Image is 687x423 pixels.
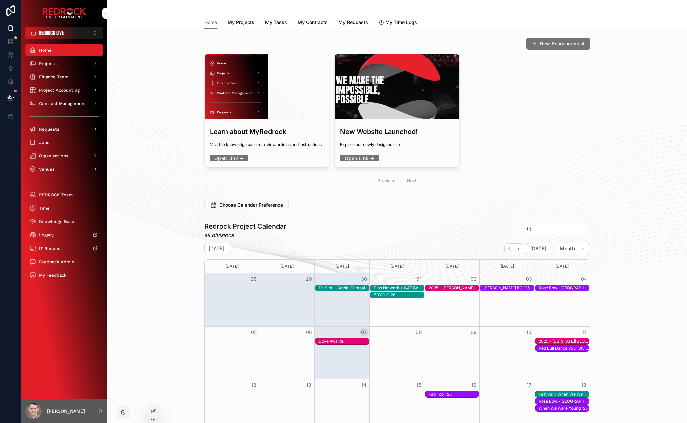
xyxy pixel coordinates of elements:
[426,260,478,273] div: [DATE]
[483,285,534,291] div: Chappell Roan KC '25
[560,245,575,252] span: Month
[530,245,546,252] span: [DATE]
[539,285,589,291] div: Rose Bowl-UCLA-Penn State
[204,231,286,239] em: all divisions
[25,71,103,83] a: Finance Team
[210,127,323,137] h3: Learn about MyRedrock
[25,84,103,96] a: Project Accounting
[204,19,217,26] span: Home
[210,153,248,163] a: Open Link →
[526,38,590,50] a: New Announcement
[429,391,479,397] div: Fab Tool '25
[415,381,423,389] button: 15
[25,163,103,175] a: Venues
[39,219,74,224] span: Knowledge Base
[481,260,533,273] div: [DATE]
[204,16,217,29] a: Home
[250,381,258,389] button: 12
[228,19,254,26] span: My Projects
[429,285,479,291] div: 2025 - Faulkner University
[360,381,368,389] button: 14
[526,243,550,254] button: [DATE]
[25,57,103,69] a: Projects
[39,61,57,66] span: Projects
[338,19,368,26] span: My Requests
[265,19,287,26] span: My Tasks
[25,44,103,56] a: Home
[319,285,369,291] div: Dr. Simi - Social Campaign
[25,202,103,214] a: Time
[525,275,533,283] button: 03
[39,166,55,172] span: Venues
[305,275,313,283] button: 29
[205,54,329,119] div: Screenshot-2025-08-19-at-2.09.49-PM.png
[260,260,313,273] div: [DATE]
[298,16,328,30] a: My Contracts
[340,142,454,147] span: Explore our newly designed site
[25,242,103,254] a: IT Request
[539,405,589,411] div: When We Were Young '25
[39,153,68,159] span: Organizations
[536,260,589,273] div: [DATE]
[319,338,369,344] div: Dove Awards
[539,338,589,344] div: 2025 - Colorado Christian Academy
[265,16,287,30] a: My Tasks
[470,328,478,336] button: 09
[204,222,286,231] h1: Redrock Project Calendar
[39,87,80,93] span: Project Accounting
[39,272,67,278] span: My Feedback
[39,140,49,145] span: Jobs
[319,285,369,291] div: Dr. Simi - Social Campaign
[206,260,258,273] div: [DATE]
[25,215,103,227] a: Knowledge Base
[39,47,52,53] span: Home
[374,292,424,298] div: BBYO IC 26
[539,392,589,397] div: Festival - When We Were Young '25
[580,328,588,336] button: 11
[39,101,86,107] span: Contract Management
[43,8,86,19] img: App logo
[504,243,514,254] button: Back
[250,328,258,336] button: 05
[374,285,424,291] div: Dish Network + GAF Commercial 2025
[335,54,459,119] div: Screenshot-2025-08-19-at-10.28.09-AM.png
[209,245,224,252] h2: [DATE]
[360,328,368,336] button: 07
[25,189,103,201] a: REDROCK Team
[580,275,588,283] button: 04
[219,202,283,208] span: Choose Calendar Preference
[25,150,103,162] a: Organizations
[374,285,424,291] div: Dish Network + GAF Commercial 2025
[204,54,329,167] a: Learn about MyRedrockVisit the knowledge base to review articles and instructionsOpen Link →
[415,275,423,283] button: 01
[39,126,59,132] span: Requests
[539,339,589,344] div: 2025 - [US_STATE][GEOGRAPHIC_DATA][DEMOGRAPHIC_DATA]
[379,16,417,30] a: My Time Logs
[340,153,379,163] a: Open Link →
[305,328,313,336] button: 06
[298,19,328,26] span: My Contracts
[25,123,103,135] a: Requests
[39,29,64,37] span: REDROCK LIVE
[25,229,103,241] a: Legacy
[39,259,74,265] span: Feedback Admin
[374,292,424,298] div: BBYO IC 26
[39,74,68,80] span: Finance Team
[25,256,103,268] a: Feedback Admin
[316,260,368,273] div: [DATE]
[39,245,62,251] span: IT Request
[334,54,459,167] a: New Website Launched!Explore our newly designed siteOpen Link →
[39,232,54,238] span: Legacy
[539,398,589,404] div: Rose Bowl-UCLA-Maryland
[25,136,103,148] a: Jobs
[39,192,73,198] span: REDROCK Team
[371,260,423,273] div: [DATE]
[556,243,590,254] button: Month
[539,399,589,404] div: Rose Bowl-[GEOGRAPHIC_DATA]-[US_STATE]
[525,328,533,336] button: 10
[338,16,368,30] a: My Requests
[539,346,589,351] div: Red Bull Dance Your Style – World Final ’25
[250,275,258,283] button: 28
[580,381,588,389] button: 18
